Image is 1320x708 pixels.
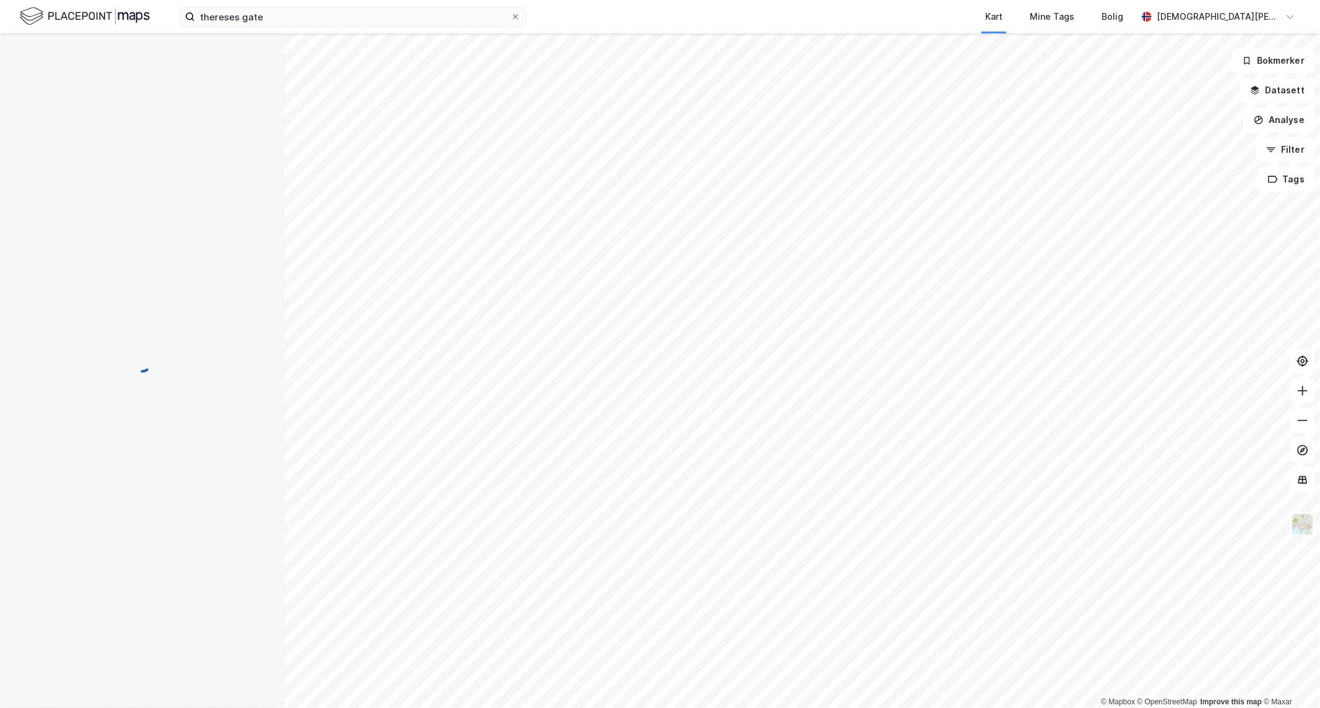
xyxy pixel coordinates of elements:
[132,354,152,373] img: spinner.a6d8c91a73a9ac5275cf975e30b51cfb.svg
[1256,137,1315,162] button: Filter
[985,9,1003,24] div: Kart
[1157,9,1280,24] div: [DEMOGRAPHIC_DATA][PERSON_NAME]
[1232,48,1315,73] button: Bokmerker
[1137,697,1197,706] a: OpenStreetMap
[1101,697,1135,706] a: Mapbox
[1258,649,1320,708] iframe: Chat Widget
[1291,513,1314,536] img: Z
[1240,78,1315,103] button: Datasett
[1102,9,1123,24] div: Bolig
[1030,9,1074,24] div: Mine Tags
[1257,167,1315,192] button: Tags
[20,6,150,27] img: logo.f888ab2527a4732fd821a326f86c7f29.svg
[1243,108,1315,132] button: Analyse
[195,7,511,26] input: Søk på adresse, matrikkel, gårdeiere, leietakere eller personer
[1258,649,1320,708] div: Kontrollprogram for chat
[1201,697,1262,706] a: Improve this map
